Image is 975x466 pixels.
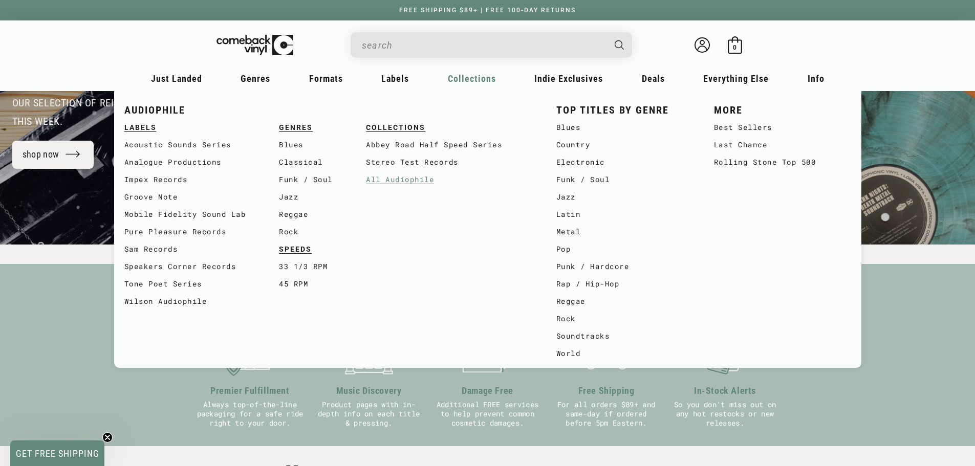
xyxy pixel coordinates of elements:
[124,275,279,293] a: Tone Poet Series
[151,73,202,84] span: Just Landed
[241,73,270,84] span: Genres
[808,73,825,84] span: Info
[102,432,113,442] button: Close teaser
[714,119,851,136] a: Best Sellers
[279,188,366,206] a: Jazz
[714,153,851,171] a: Rolling Stone Top 500
[556,223,694,240] a: Metal
[124,206,279,223] a: Mobile Fidelity Sound Lab
[124,258,279,275] a: Speakers Corner Records
[642,73,665,84] span: Deals
[279,223,366,240] a: Rock
[556,327,694,345] a: Soundtracks
[124,153,279,171] a: Analogue Productions
[552,400,661,428] p: For all orders $89+ and same-day if ordered before 5pm Eastern.
[124,188,279,206] a: Groove Note
[534,73,603,84] span: Indie Exclusives
[196,384,305,397] h3: Premier Fulfillment
[671,384,779,397] h3: In-Stock Alerts
[366,153,535,171] a: Stereo Test Records
[279,206,366,223] a: Reggae
[714,136,851,153] a: Last Chance
[556,171,694,188] a: Funk / Soul
[279,275,366,293] a: 45 RPM
[362,35,604,56] input: When autocomplete results are available use up and down arrows to review and enter to select
[279,258,366,275] a: 33 1/3 RPM
[124,293,279,310] a: Wilson Audiophile
[733,43,736,51] span: 0
[556,153,694,171] a: Electronic
[124,223,279,240] a: Pure Pleasure Records
[366,136,535,153] a: Abbey Road Half Speed Series
[703,73,769,84] span: Everything Else
[279,171,366,188] a: Funk / Soul
[556,136,694,153] a: Country
[10,440,104,466] div: GET FREE SHIPPINGClose teaser
[279,136,366,153] a: Blues
[556,119,694,136] a: Blues
[124,240,279,258] a: Sam Records
[556,345,694,362] a: World
[448,73,496,84] span: Collections
[12,97,275,127] span: our selection of reissues & new music that dropped this week.
[389,7,586,14] a: FREE SHIPPING $89+ | FREE 100-DAY RETURNS
[556,188,694,206] a: Jazz
[279,153,366,171] a: Classical
[556,240,694,258] a: Pop
[605,32,633,58] button: Search
[124,136,279,153] a: Acoustic Sounds Series
[16,448,99,459] span: GET FREE SHIPPING
[124,171,279,188] a: Impex Records
[556,275,694,293] a: Rap / Hip-Hop
[556,310,694,327] a: Rock
[366,171,535,188] a: All Audiophile
[124,102,536,119] a: AUDIOPHILE
[315,400,423,428] p: Product pages with in-depth info on each title & pressing.
[552,384,661,397] h3: Free Shipping
[556,293,694,310] a: Reggae
[12,141,94,169] a: shop now
[309,73,343,84] span: Formats
[556,206,694,223] a: Latin
[381,73,409,84] span: Labels
[556,258,694,275] a: Punk / Hardcore
[196,400,305,428] p: Always top-of-the-line packaging for a safe ride right to your door.
[315,384,423,397] h3: Music Discovery
[671,400,779,428] p: So you don't miss out on any hot restocks or new releases.
[434,384,542,397] h3: Damage Free
[351,32,632,58] div: Search
[434,400,542,428] p: Additional FREE services to help prevent common cosmetic damages.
